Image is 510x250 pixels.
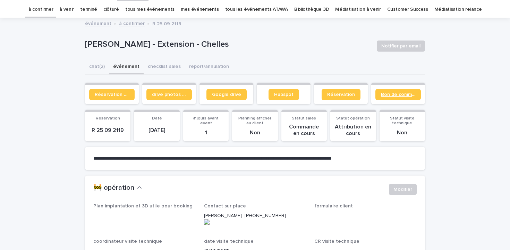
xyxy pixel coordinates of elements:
span: Statut sales [292,116,316,120]
a: Médiatisation à venir [335,1,381,18]
span: Plan implantation et 3D utile pour booking [93,204,193,208]
span: Réservation [327,92,355,97]
a: Réservation [322,89,360,100]
span: CR visite technique [314,239,359,244]
span: Reservation [96,116,120,120]
button: checklist sales [144,60,185,74]
button: événement [109,60,144,74]
a: à venir [59,1,74,18]
a: Customer Success [387,1,428,18]
span: coordinateur visite technique [93,239,162,244]
a: terminé [80,1,97,18]
p: Attribution en cours [334,124,372,137]
span: Statut opération [336,116,370,120]
a: Hubspot [269,89,299,100]
span: Contact sur place [204,204,246,208]
a: à confirmer [119,19,145,27]
span: drive photos coordinateur [152,92,186,97]
p: - [93,212,196,220]
p: R 25 09 2119 [152,19,181,27]
span: Planning afficher au client [238,116,271,125]
span: Notifier par email [381,43,420,50]
h2: 🚧 opération [93,184,134,192]
a: drive photos coordinateur [146,89,192,100]
p: Commande en cours [286,124,323,137]
a: tous mes événements [125,1,175,18]
a: événement [85,19,111,27]
button: report/annulation [185,60,233,74]
span: Statut visite technique [390,116,415,125]
span: Modifier [393,186,412,193]
img: actions-icon.png [204,219,306,225]
span: # jours avant event [193,116,219,125]
a: à confirmer [28,1,53,18]
p: [DATE] [138,127,175,134]
p: R 25 09 2119 [89,127,126,134]
a: Réservation client [89,89,135,100]
a: tous les événements ATAWA [225,1,288,18]
span: Réservation client [95,92,129,97]
span: Google drive [212,92,241,97]
button: Notifier par email [377,41,425,52]
span: Bon de commande [381,92,415,97]
button: Modifier [389,184,417,195]
p: [PERSON_NAME] - [204,212,306,225]
a: Google drive [206,89,247,100]
span: Hubspot [274,92,294,97]
p: Non [384,130,421,136]
p: 1 [187,130,224,136]
span: formulaire client [314,204,353,208]
a: mes événements [181,1,219,18]
a: Bon de commande [375,89,421,100]
a: Bibliothèque 3D [294,1,329,18]
a: clôturé [103,1,119,18]
p: - [314,212,417,220]
button: 🚧 opération [93,184,142,192]
span: date visite technique [204,239,254,244]
a: Médiatisation relance [434,1,482,18]
onoff-telecom-ce-phone-number-wrapper: [PHONE_NUMBER] [245,213,286,218]
p: Non [236,130,273,136]
p: [PERSON_NAME] - Extension - Chelles [85,39,371,50]
button: chat (2) [85,60,109,74]
span: Date [152,116,162,120]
